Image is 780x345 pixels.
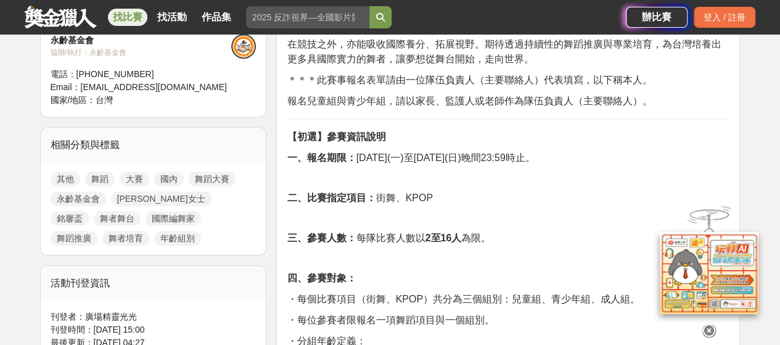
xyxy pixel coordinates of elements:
[51,323,257,336] div: 刊登時間： [DATE] 15:00
[85,172,115,186] a: 舞蹈
[154,231,201,246] a: 年齡組別
[287,233,491,243] span: 每隊比賽人數以 為限。
[246,6,369,28] input: 2025 反詐視界—全國影片競賽
[51,211,89,226] a: 銘馨盃
[51,310,257,323] div: 刊登者： 廣場精靈光光
[287,273,356,283] strong: 四、參賽對象：
[694,7,755,28] div: 登入 / 註冊
[51,95,96,105] span: 國家/地區：
[660,232,758,314] img: d2146d9a-e6f6-4337-9592-8cefde37ba6b.png
[51,81,232,94] div: Email： [EMAIL_ADDRESS][DOMAIN_NAME]
[287,131,385,142] strong: 【初選】參賽資訊說明
[51,191,106,206] a: 永齡基金會
[154,172,184,186] a: 國內
[108,9,147,26] a: 找比賽
[287,96,652,106] span: 報名兒童組與青少年組，請以家長、監護人或老師作為隊伍負責人（主要聯絡人）。
[287,152,535,163] span: [DATE](一)至[DATE](日)晚間23:59時止。
[51,68,232,81] div: 電話： [PHONE_NUMBER]
[626,7,688,28] a: 辦比賽
[287,193,432,203] span: 街舞、KPOP
[287,315,494,325] span: ・每位參賽者限報名一項舞蹈項目與一個組別。
[51,172,80,186] a: 其他
[96,95,113,105] span: 台灣
[102,231,149,246] a: 舞者培育
[94,211,141,226] a: 舞者舞台
[41,266,266,301] div: 活動刊登資訊
[425,233,461,243] strong: 2至16人
[41,128,266,162] div: 相關分類與標籤
[287,233,356,243] strong: 三、參賽人數：
[51,231,97,246] a: 舞蹈推廣
[51,34,232,47] div: 永齡基金會
[146,211,201,226] a: 國際編舞家
[197,9,236,26] a: 作品集
[51,47,232,58] div: 協辦/執行： 永齡基金會
[189,172,236,186] a: 舞蹈大賽
[287,193,376,203] strong: 二、比賽指定項目：
[120,172,149,186] a: 大賽
[287,294,639,304] span: ・每個比賽項目（街舞、KPOP）共分為三個組別：兒童組、青少年組、成人組。
[111,191,211,206] a: [PERSON_NAME]女士
[287,75,652,85] span: ＊＊＊此賽事報名表單請由一位隊伍負責人（主要聯絡人）代表填寫，以下稱本人。
[152,9,192,26] a: 找活動
[287,152,356,163] strong: 一、報名期限：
